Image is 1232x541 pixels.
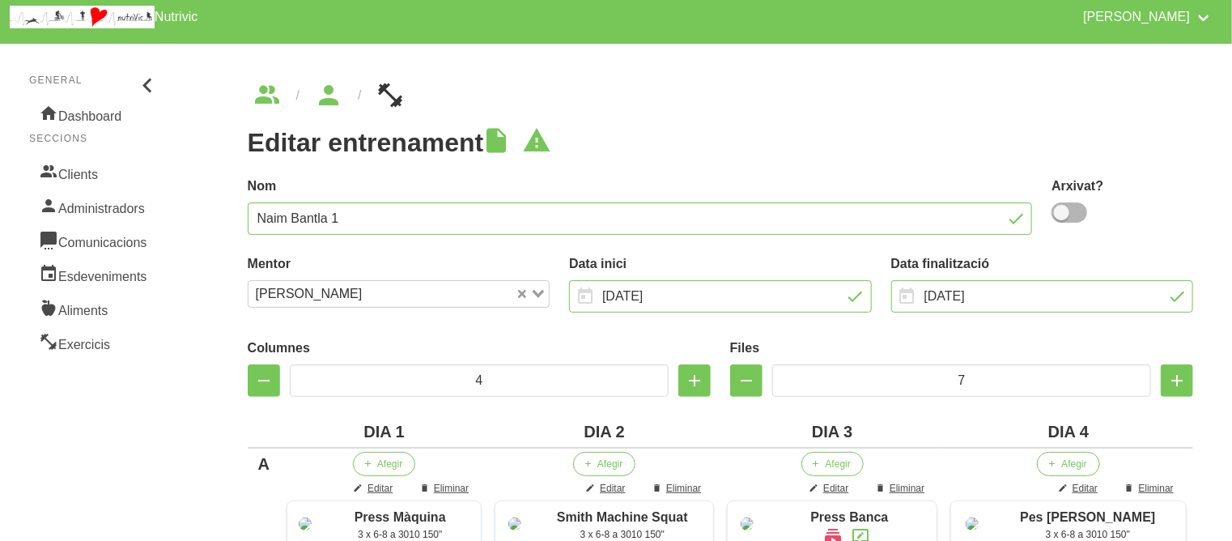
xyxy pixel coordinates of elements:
img: 8ea60705-12ae-42e8-83e1-4ba62b1261d5%2Factivities%2F49855-139-press-de-banca-jpg.jpg [741,518,754,530]
span: Afegir [1061,457,1086,471]
span: Pes [PERSON_NAME] [1020,510,1155,524]
p: Seccions [29,131,160,146]
button: Clear Selected [518,288,526,300]
button: Editar [1048,476,1111,501]
span: Afegir [377,457,402,471]
button: Eliminar [410,476,482,501]
h1: Editar entrenament [248,128,1193,157]
img: 8ea60705-12ae-42e8-83e1-4ba62b1261d5%2Factivities%2F25980-smith-machine-squat-jpg.jpg [508,518,521,530]
button: Afegir [1037,452,1099,476]
span: Eliminar [890,481,924,496]
button: Eliminar [1115,476,1187,501]
a: Esdeveniments [29,258,160,292]
input: Search for option [367,284,514,304]
span: Eliminar [666,481,701,496]
span: [PERSON_NAME] [252,284,367,304]
label: Arxivat? [1051,177,1193,196]
span: Eliminar [1139,481,1174,496]
span: Eliminar [434,481,469,496]
label: Nom [248,177,1033,196]
span: Editar [600,481,625,496]
label: Columnes [248,339,711,358]
label: Mentor [248,254,550,274]
div: DIA 4 [950,420,1187,444]
div: DIA 3 [727,420,937,444]
div: Search for option [248,280,550,308]
label: Data inici [569,254,871,274]
a: Administradors [29,190,160,224]
a: Comunicacions [29,224,160,258]
button: Eliminar [865,476,937,501]
button: Editar [343,476,406,501]
button: Afegir [353,452,415,476]
span: Press Màquina [355,510,446,524]
button: Afegir [573,452,635,476]
a: Clients [29,155,160,190]
span: Editar [1073,481,1098,496]
img: 8ea60705-12ae-42e8-83e1-4ba62b1261d5%2Factivities%2F83984-press-maquina-jpg.jpg [299,518,312,530]
span: Afegir [597,457,622,471]
label: Data finalització [891,254,1193,274]
div: DIA 1 [287,420,482,444]
button: Editar [576,476,638,501]
label: Files [730,339,1193,358]
button: Afegir [801,452,864,476]
span: Editar [367,481,393,496]
span: Afegir [826,457,851,471]
img: 8ea60705-12ae-42e8-83e1-4ba62b1261d5%2Factivities%2F31278-pes-mort-romanes-jpg.jpg [966,518,979,530]
div: A [254,452,274,476]
button: Eliminar [642,476,714,501]
a: Exercicis [29,326,160,360]
span: Smith Machine Squat [557,510,688,524]
p: General [29,73,160,87]
span: Press Banca [810,510,888,524]
span: Editar [823,481,848,496]
nav: breadcrumbs [248,83,1193,109]
a: Dashboard [29,97,160,131]
button: Editar [799,476,861,501]
a: Aliments [29,292,160,326]
div: DIA 2 [495,420,714,444]
img: company_logo [10,6,155,28]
